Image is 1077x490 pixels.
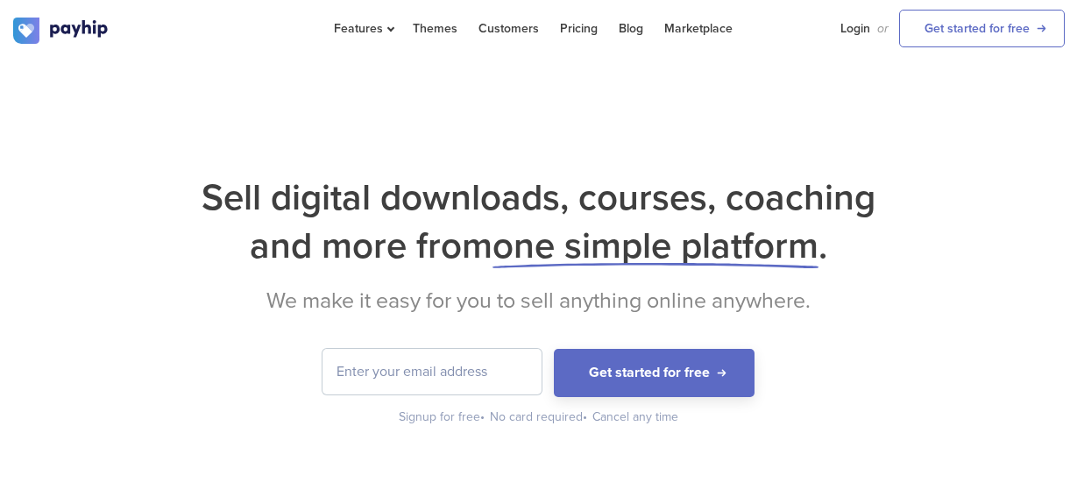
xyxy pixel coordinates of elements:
div: No card required [490,408,589,426]
h2: We make it easy for you to sell anything online anywhere. [13,288,1065,314]
img: logo.svg [13,18,110,44]
h1: Sell digital downloads, courses, coaching and more from [13,174,1065,270]
a: Get started for free [899,10,1065,47]
input: Enter your email address [322,349,542,394]
span: Features [334,21,392,36]
span: . [818,224,827,268]
div: Cancel any time [592,408,678,426]
span: one simple platform [492,224,818,268]
button: Get started for free [554,349,755,397]
span: • [583,409,587,424]
span: • [480,409,485,424]
div: Signup for free [399,408,486,426]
